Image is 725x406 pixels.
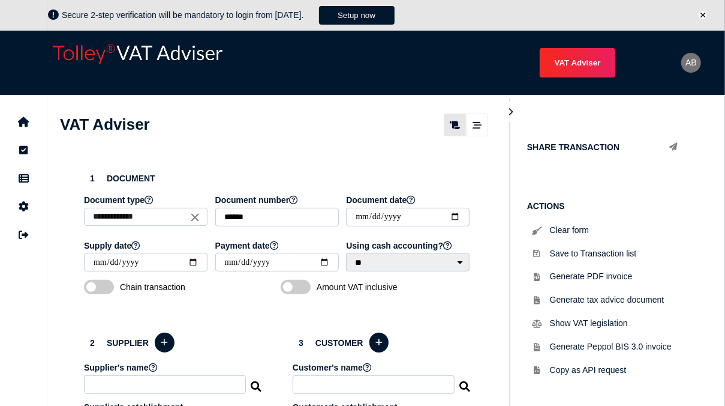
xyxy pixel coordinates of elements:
[11,194,37,219] button: Manage settings
[293,335,309,351] div: 3
[19,178,29,179] i: Data manager
[84,170,471,187] h3: Document
[527,142,619,152] h1: Share transaction
[11,109,37,135] button: Home
[317,282,443,292] span: Amount VAT inclusive
[501,101,521,121] button: Hide
[84,170,101,187] div: 1
[215,241,341,250] label: Payment date
[293,363,456,372] label: Customer's name
[527,201,683,211] h1: Actions
[84,335,101,351] div: 2
[466,114,488,136] mat-button-toggle: Stepper view
[215,195,341,205] label: Document number
[369,333,389,353] button: Add a new customer to the database
[84,363,248,372] label: Supplier's name
[459,378,471,387] i: Search for a dummy customer
[699,11,707,19] button: Hide message
[251,378,263,387] i: Search for a dummy seller
[84,241,209,250] label: Supply date
[444,114,466,136] mat-button-toggle: Classic scrolling page view
[84,195,209,235] app-field: Select a document type
[293,331,471,354] h3: Customer
[234,48,615,77] menu: navigate products
[319,6,395,25] button: Setup now
[11,166,37,191] button: Data manager
[155,333,175,353] button: Add a new supplier to the database
[540,48,615,77] button: Shows a dropdown of VAT Advisor options
[346,241,471,250] label: Using cash accounting?
[62,10,316,20] div: Secure 2-step verification will be mandatory to login from [DATE].
[346,195,471,205] label: Document date
[663,137,683,157] button: Share transaction
[681,53,701,73] div: Profile settings
[11,138,37,163] button: Tasks
[120,282,246,292] span: Chain transaction
[60,115,150,134] h1: VAT Adviser
[11,222,37,247] button: Sign out
[188,211,201,224] i: Close
[84,195,209,205] label: Document type
[48,40,228,86] div: app logo
[84,331,263,354] h3: Supplier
